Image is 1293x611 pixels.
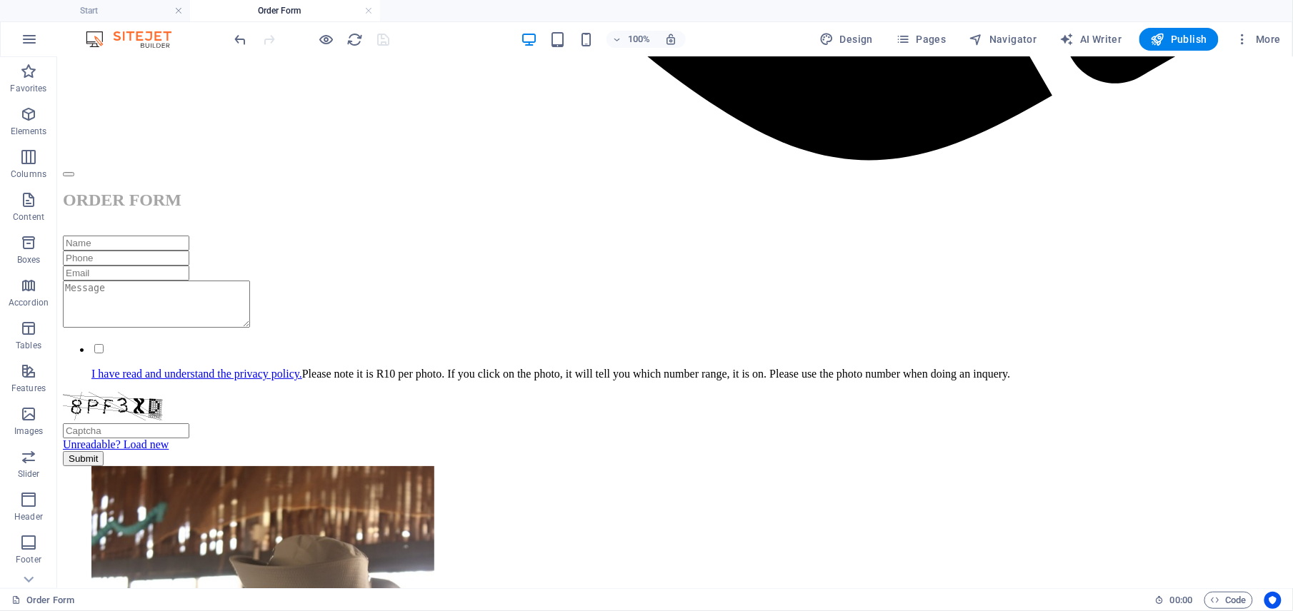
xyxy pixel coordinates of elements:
[1180,595,1182,605] span: :
[10,83,46,94] p: Favorites
[11,592,74,609] a: Click to cancel selection. Double-click to open Pages
[1211,592,1247,609] span: Code
[18,468,40,480] p: Slider
[1204,592,1253,609] button: Code
[347,31,364,48] i: Reload page
[82,31,189,48] img: Editor Logo
[665,33,678,46] i: On resize automatically adjust zoom level to fit chosen device.
[9,297,49,308] p: Accordion
[1139,28,1219,51] button: Publish
[232,31,249,48] button: undo
[1054,28,1128,51] button: AI Writer
[606,31,657,48] button: 100%
[11,383,46,394] p: Features
[820,32,874,46] span: Design
[11,168,46,180] p: Columns
[964,28,1043,51] button: Navigator
[1230,28,1287,51] button: More
[1151,32,1207,46] span: Publish
[628,31,651,48] h6: 100%
[14,425,44,437] p: Images
[318,31,335,48] button: Click here to leave preview mode and continue editing
[896,32,946,46] span: Pages
[16,340,41,351] p: Tables
[16,554,41,565] p: Footer
[1155,592,1193,609] h6: Session time
[1060,32,1122,46] span: AI Writer
[233,31,249,48] i: Undo: Change options (Ctrl+Z)
[11,126,47,137] p: Elements
[890,28,952,51] button: Pages
[17,254,41,266] p: Boxes
[190,3,380,19] h4: Order Form
[346,31,364,48] button: reload
[814,28,879,51] button: Design
[14,511,43,522] p: Header
[1236,32,1281,46] span: More
[1264,592,1282,609] button: Usercentrics
[969,32,1037,46] span: Navigator
[1170,592,1192,609] span: 00 00
[13,211,44,223] p: Content
[814,28,879,51] div: Design (Ctrl+Alt+Y)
